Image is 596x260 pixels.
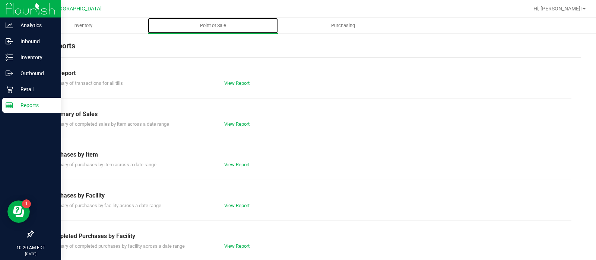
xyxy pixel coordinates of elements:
inline-svg: Outbound [6,70,13,77]
p: Outbound [13,69,58,78]
p: [DATE] [3,251,58,257]
p: Analytics [13,21,58,30]
span: Point of Sale [190,22,236,29]
span: Hi, [PERSON_NAME]! [533,6,582,12]
div: POS Reports [33,40,581,57]
a: View Report [224,243,250,249]
div: Till Report [48,69,566,78]
a: Point of Sale [148,18,278,33]
inline-svg: Analytics [6,22,13,29]
p: Inbound [13,37,58,46]
a: View Report [224,162,250,167]
p: Retail [13,85,58,94]
inline-svg: Reports [6,102,13,109]
inline-svg: Inbound [6,38,13,45]
span: Summary of purchases by item across a date range [48,162,156,167]
span: Summary of completed purchases by facility across a date range [48,243,185,249]
span: Purchasing [321,22,365,29]
a: View Report [224,203,250,208]
inline-svg: Inventory [6,54,13,61]
inline-svg: Retail [6,86,13,93]
a: Purchasing [278,18,408,33]
p: Inventory [13,53,58,62]
iframe: Resource center unread badge [22,199,31,208]
span: Inventory [63,22,102,29]
div: Summary of Sales [48,110,566,119]
a: View Report [224,121,250,127]
div: Purchases by Item [48,150,566,159]
a: Inventory [18,18,148,33]
span: Summary of purchases by facility across a date range [48,203,161,208]
span: Summary of transactions for all tills [48,80,123,86]
span: Summary of completed sales by item across a date range [48,121,169,127]
p: Reports [13,101,58,110]
p: 10:20 AM EDT [3,244,58,251]
a: View Report [224,80,250,86]
div: Completed Purchases by Facility [48,232,566,241]
span: [GEOGRAPHIC_DATA] [51,6,102,12]
div: Purchases by Facility [48,191,566,200]
iframe: Resource center [7,200,30,223]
